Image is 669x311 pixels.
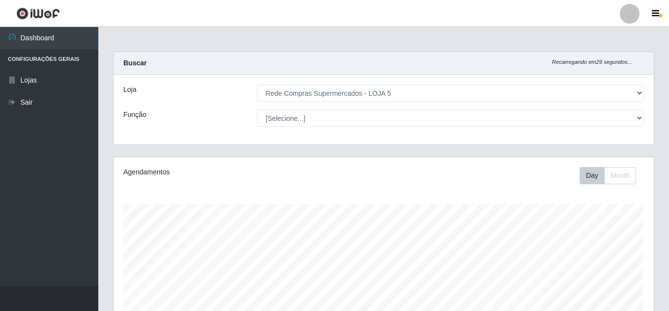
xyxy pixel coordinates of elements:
[580,167,644,184] div: Toolbar with button groups
[552,59,632,65] i: Recarregando em 29 segundos...
[580,167,636,184] div: First group
[123,85,136,95] label: Loja
[580,167,605,184] button: Day
[123,167,332,177] div: Agendamentos
[16,7,60,20] img: CoreUI Logo
[123,110,146,120] label: Função
[604,167,636,184] button: Month
[123,59,146,67] strong: Buscar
